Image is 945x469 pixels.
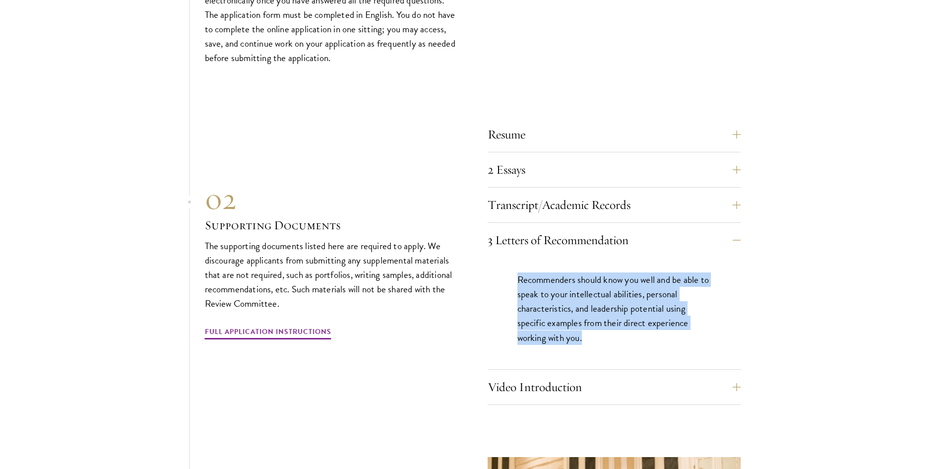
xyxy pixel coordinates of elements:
a: Full Application Instructions [205,326,331,341]
p: The supporting documents listed here are required to apply. We discourage applicants from submitt... [205,239,458,311]
button: Transcript/Academic Records [488,193,741,217]
button: 2 Essays [488,158,741,182]
button: Resume [488,123,741,146]
button: Video Introduction [488,375,741,399]
p: Recommenders should know you well and be able to speak to your intellectual abilities, personal c... [517,272,711,344]
div: 02 [205,181,458,217]
button: 3 Letters of Recommendation [488,228,741,252]
h3: Supporting Documents [205,217,458,234]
